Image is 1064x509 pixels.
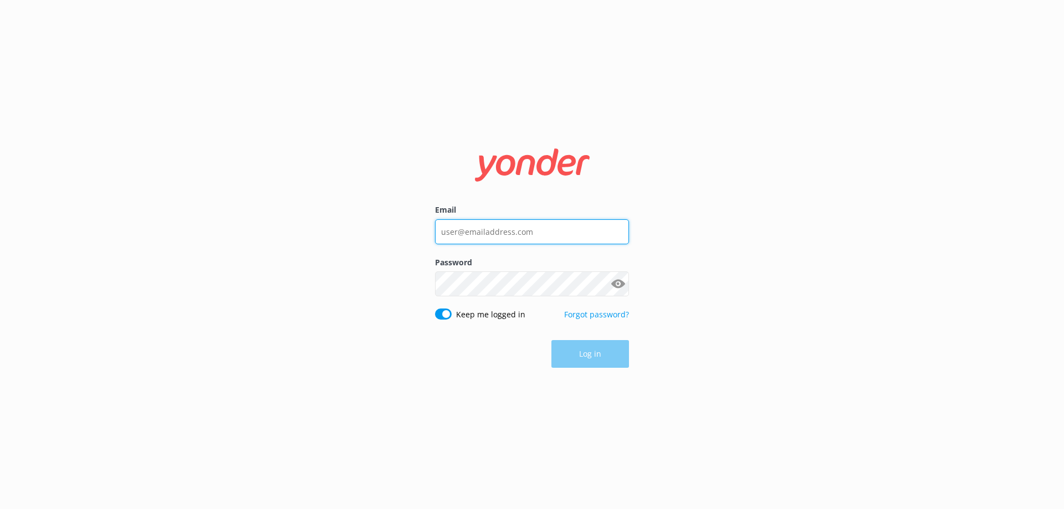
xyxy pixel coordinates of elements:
[564,309,629,320] a: Forgot password?
[435,204,629,216] label: Email
[607,273,629,295] button: Show password
[435,256,629,269] label: Password
[435,219,629,244] input: user@emailaddress.com
[456,309,525,321] label: Keep me logged in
